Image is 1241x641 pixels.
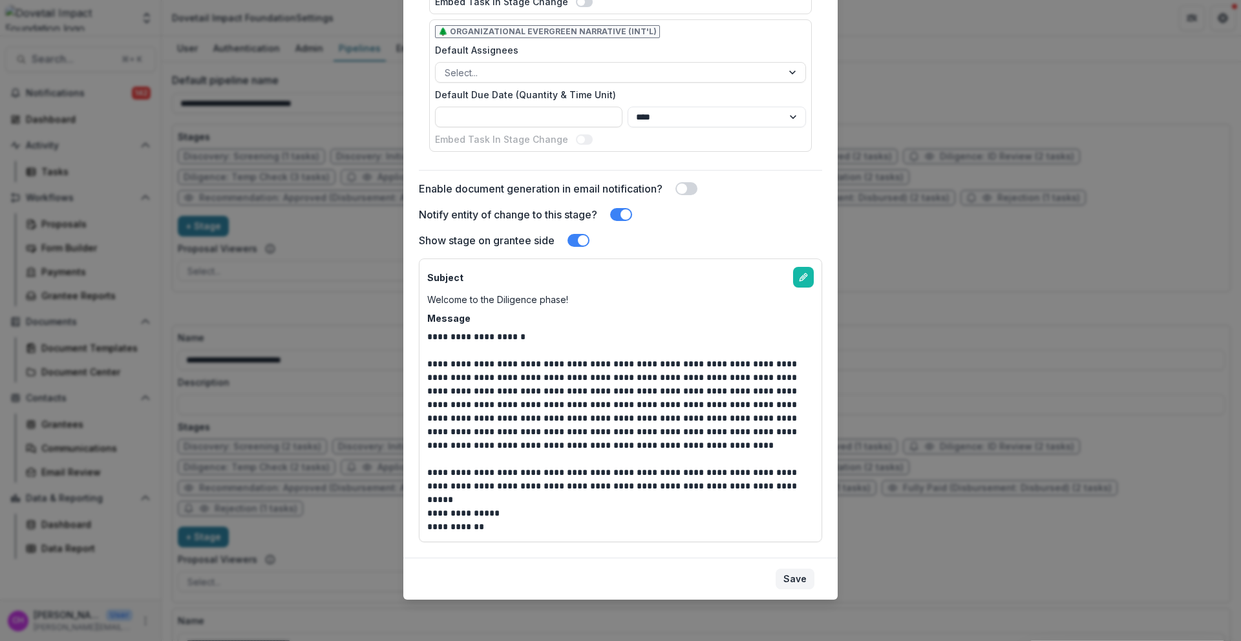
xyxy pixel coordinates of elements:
label: Embed Task In Stage Change [435,132,568,146]
a: edit-email-template [793,267,814,288]
p: Welcome to the Diligence phase! [427,293,568,306]
button: Save [776,569,814,589]
p: Subject [427,271,463,284]
p: Message [427,311,471,325]
span: 🌲 Organizational Evergreen Narrative (Int'l) [435,25,660,38]
label: Show stage on grantee side [419,233,555,248]
label: Notify entity of change to this stage? [419,207,597,222]
label: Default Due Date (Quantity & Time Unit) [435,88,798,101]
label: Enable document generation in email notification? [419,181,663,196]
label: Default Assignees [435,43,798,57]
